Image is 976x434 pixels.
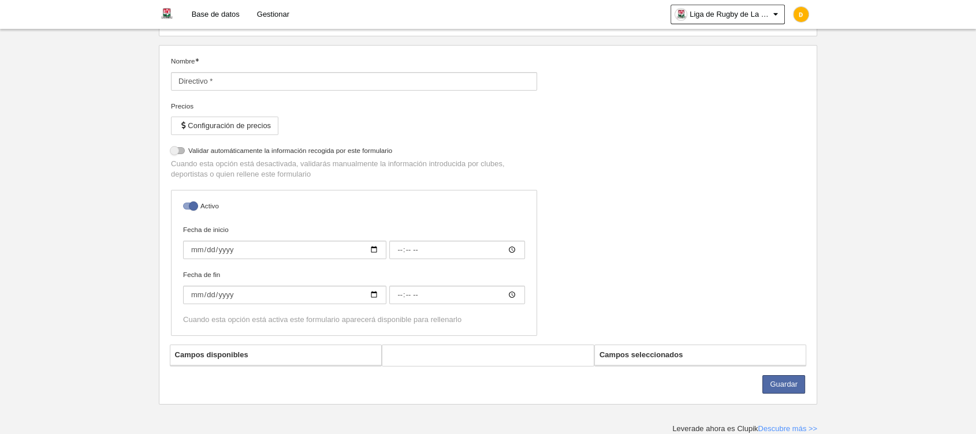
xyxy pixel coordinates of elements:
p: Cuando esta opción está desactivada, validarás manualmente la información introducida por clubes,... [171,159,537,179]
div: Cuando esta opción está activa este formulario aparecerá disponible para rellenarlo [183,315,525,325]
img: c2l6ZT0zMHgzMCZmcz05JnRleHQ9RCZiZz1mZmIzMDA%3D.png [794,7,809,22]
img: OaE6J2O1JVAt.30x30.jpg [675,9,687,20]
button: Configuración de precios [171,117,278,135]
label: Nombre [171,56,537,91]
label: Validar automáticamente la información recogida por este formulario [171,145,537,159]
button: Guardar [762,375,805,394]
input: Fecha de inicio [389,241,525,259]
th: Campos disponibles [170,345,382,365]
input: Nombre [171,72,537,91]
label: Fecha de fin [183,270,525,304]
span: Liga de Rugby de La Guajira [690,9,770,20]
input: Fecha de fin [183,286,386,304]
label: Fecha de inicio [183,225,525,259]
div: Precios [171,101,537,111]
a: Liga de Rugby de La Guajira [670,5,785,24]
th: Campos seleccionados [595,345,806,365]
div: Leverade ahora es Clupik [672,424,817,434]
input: Fecha de inicio [183,241,386,259]
i: Obligatorio [195,58,199,62]
label: Activo [183,201,525,214]
input: Fecha de fin [389,286,525,304]
img: Liga de Rugby de La Guajira [159,7,174,21]
a: Descubre más >> [758,424,817,433]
